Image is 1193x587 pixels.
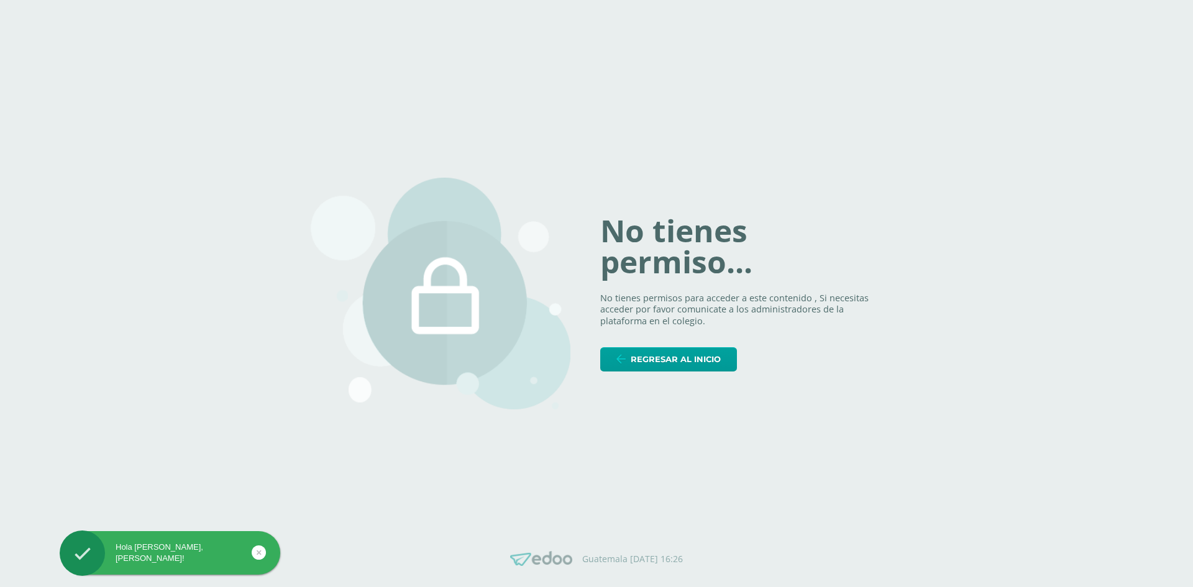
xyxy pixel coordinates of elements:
[60,542,280,564] div: Hola [PERSON_NAME], [PERSON_NAME]!
[311,178,570,410] img: 403.png
[600,293,882,327] p: No tienes permisos para acceder a este contenido , Si necesitas acceder por favor comunicate a lo...
[510,551,572,567] img: Edoo
[582,553,683,565] p: Guatemala [DATE] 16:26
[631,348,721,371] span: Regresar al inicio
[600,216,882,277] h1: No tienes permiso...
[600,347,737,371] a: Regresar al inicio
